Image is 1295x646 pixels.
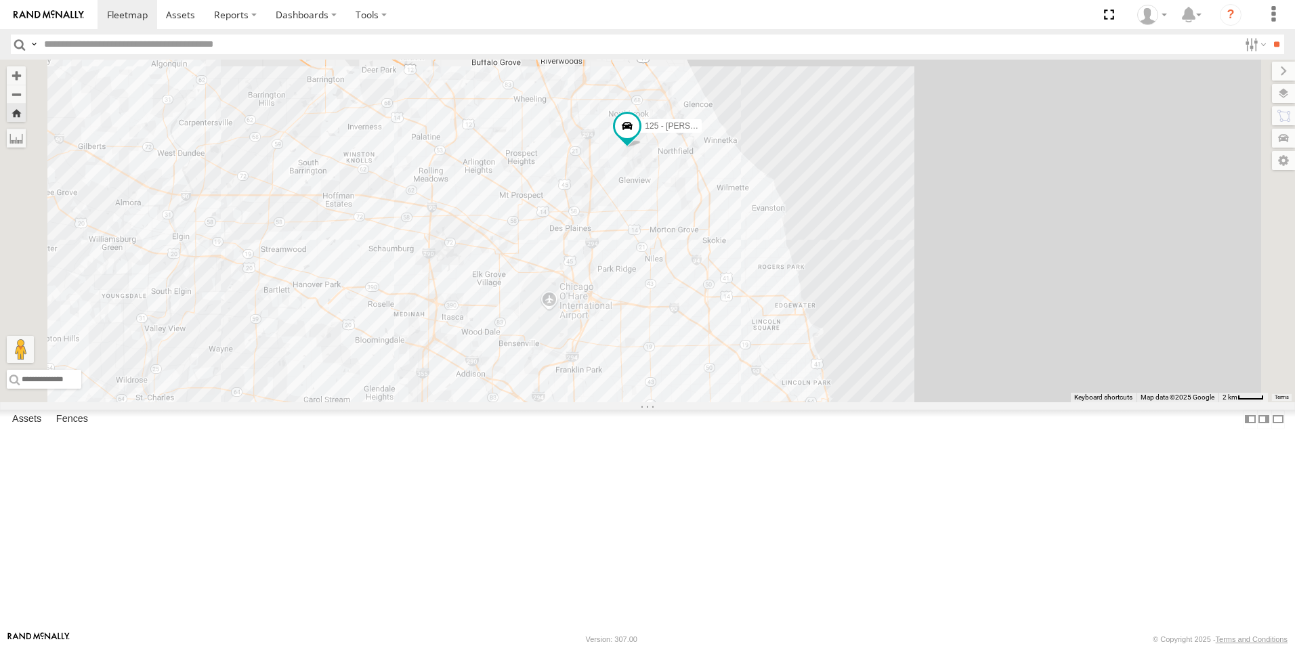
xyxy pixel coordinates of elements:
[1257,410,1271,429] label: Dock Summary Table to the Right
[7,66,26,85] button: Zoom in
[1271,410,1285,429] label: Hide Summary Table
[5,410,48,429] label: Assets
[1216,635,1288,643] a: Terms and Conditions
[7,336,34,363] button: Drag Pegman onto the map to open Street View
[1153,635,1288,643] div: © Copyright 2025 -
[49,410,95,429] label: Fences
[1141,393,1214,401] span: Map data ©2025 Google
[7,129,26,148] label: Measure
[1074,393,1132,402] button: Keyboard shortcuts
[1239,35,1269,54] label: Search Filter Options
[7,104,26,122] button: Zoom Home
[14,10,84,20] img: rand-logo.svg
[586,635,637,643] div: Version: 307.00
[28,35,39,54] label: Search Query
[1244,410,1257,429] label: Dock Summary Table to the Left
[7,632,70,646] a: Visit our Website
[7,85,26,104] button: Zoom out
[1275,395,1289,400] a: Terms (opens in new tab)
[1132,5,1172,25] div: Ed Pruneda
[1218,393,1268,402] button: Map Scale: 2 km per 35 pixels
[1220,4,1241,26] i: ?
[1223,393,1237,401] span: 2 km
[645,121,732,131] span: 125 - [PERSON_NAME]
[1272,151,1295,170] label: Map Settings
